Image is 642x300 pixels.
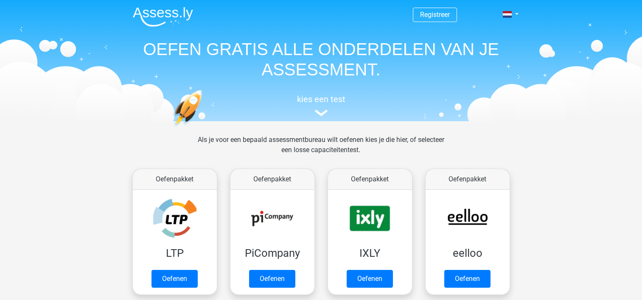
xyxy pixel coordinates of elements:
[444,270,491,288] a: Oefenen
[420,11,450,19] a: Registreer
[191,135,451,165] div: Als je voor een bepaald assessmentbureau wilt oefenen kies je die hier, of selecteer een losse ca...
[126,94,516,117] a: kies een test
[347,270,393,288] a: Oefenen
[126,94,516,104] h5: kies een test
[151,270,198,288] a: Oefenen
[315,110,328,116] img: assessment
[173,90,235,167] img: oefenen
[249,270,295,288] a: Oefenen
[133,7,193,27] img: Assessly
[126,39,516,80] h1: OEFEN GRATIS ALLE ONDERDELEN VAN JE ASSESSMENT.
